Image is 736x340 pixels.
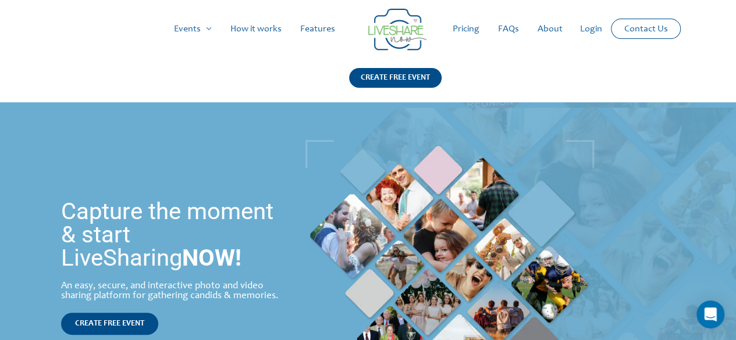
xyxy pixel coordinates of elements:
[615,19,677,38] a: Contact Us
[696,300,724,328] div: Open Intercom Messenger
[368,9,426,51] img: LiveShare logo - Capture & Share Event Memories
[75,320,144,328] span: CREATE FREE EVENT
[61,200,291,270] h1: Capture the moment & start LiveSharing
[165,10,221,48] a: Events
[528,10,572,48] a: About
[443,10,489,48] a: Pricing
[61,313,158,335] a: CREATE FREE EVENT
[571,10,611,48] a: Login
[489,10,528,48] a: FAQs
[291,10,344,48] a: Features
[349,68,442,88] div: CREATE FREE EVENT
[182,244,241,271] strong: NOW!
[61,281,291,301] div: An easy, secure, and interactive photo and video sharing platform for gathering candids & memories.
[221,10,291,48] a: How it works
[20,10,716,48] nav: Site Navigation
[349,68,442,102] a: CREATE FREE EVENT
